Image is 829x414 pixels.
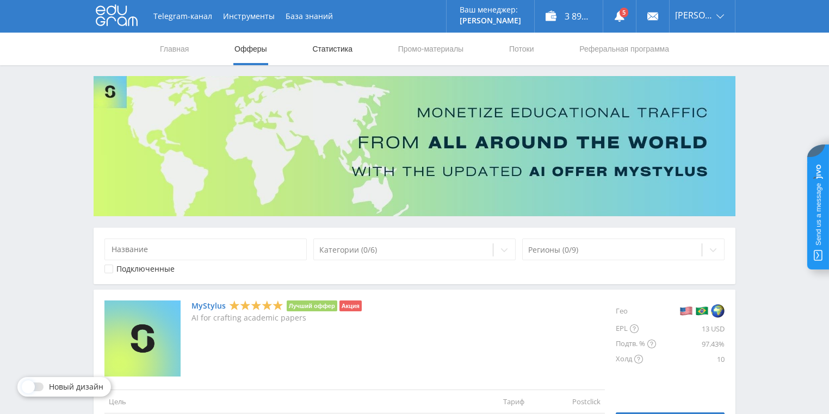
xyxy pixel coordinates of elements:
[529,390,605,413] td: Postclick
[191,313,362,322] p: AI for crafting academic papers
[578,33,670,65] a: Реферальная программа
[116,265,175,273] div: Подключенные
[339,300,362,311] li: Акция
[229,300,283,311] div: 5 Stars
[94,76,735,216] img: Banner
[616,336,656,352] div: Подтв. %
[104,390,453,413] td: Цель
[656,336,725,352] div: 97.43%
[460,16,521,25] p: [PERSON_NAME]
[616,321,656,336] div: EPL
[233,33,268,65] a: Офферы
[104,300,181,377] img: MyStylus
[191,302,226,310] a: MyStylus
[287,300,337,311] li: Лучший оффер
[49,382,103,391] span: Новый дизайн
[656,321,725,336] div: 13 USD
[311,33,354,65] a: Статистика
[656,352,725,367] div: 10
[460,5,521,14] p: Ваш менеджер:
[616,352,656,367] div: Холд
[159,33,190,65] a: Главная
[508,33,535,65] a: Потоки
[616,300,656,321] div: Гео
[675,11,713,20] span: [PERSON_NAME]
[453,390,529,413] td: Тариф
[397,33,465,65] a: Промо-материалы
[104,239,307,260] input: Название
